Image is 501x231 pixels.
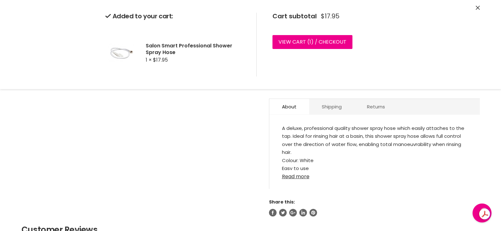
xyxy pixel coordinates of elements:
[282,156,467,165] li: Colour: White
[282,170,467,179] a: Read more
[272,12,317,21] span: Cart subtotal
[146,56,152,64] span: 1 ×
[105,13,246,20] h2: Added to your cart:
[354,99,398,114] a: Returns
[153,56,168,64] span: $17.95
[309,99,354,114] a: Shipping
[146,42,246,56] h2: Salon Smart Professional Shower Spray Hose
[469,201,495,225] iframe: Gorgias live chat messenger
[269,199,295,205] span: Share this:
[476,5,480,11] button: Close
[282,124,467,170] div: A deluxe, professional quality shower spray hose which easily attaches to the tap. Ideal for rins...
[272,35,352,49] a: View cart (1) / Checkout
[282,164,467,173] li: Easy to use
[269,199,480,216] aside: Share this:
[105,29,137,76] img: Salon Smart Professional Shower Spray Hose
[321,13,339,20] span: $17.95
[269,99,309,114] a: About
[309,38,311,46] span: 1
